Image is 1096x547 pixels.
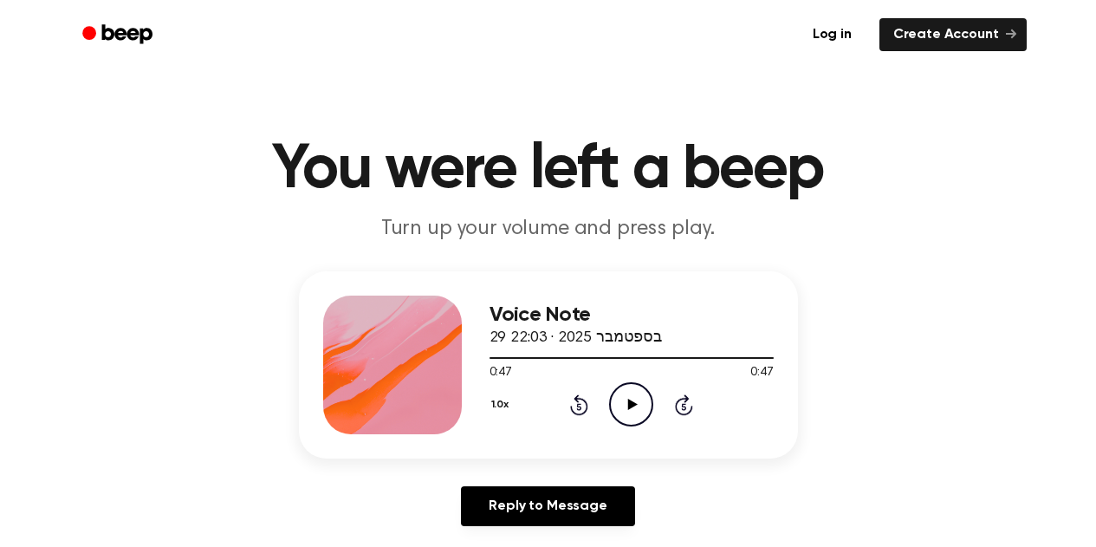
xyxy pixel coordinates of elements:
h3: Voice Note [490,303,774,327]
p: Turn up your volume and press play. [216,215,881,244]
a: Beep [70,18,168,52]
span: 29 בספטמבר 2025 · 22:03 [490,330,662,346]
span: 0:47 [490,364,512,382]
a: Log in [795,15,869,55]
span: 0:47 [750,364,773,382]
a: Reply to Message [461,486,634,526]
a: Create Account [879,18,1027,51]
button: 1.0x [490,390,516,420]
h1: You were left a beep [105,139,992,201]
